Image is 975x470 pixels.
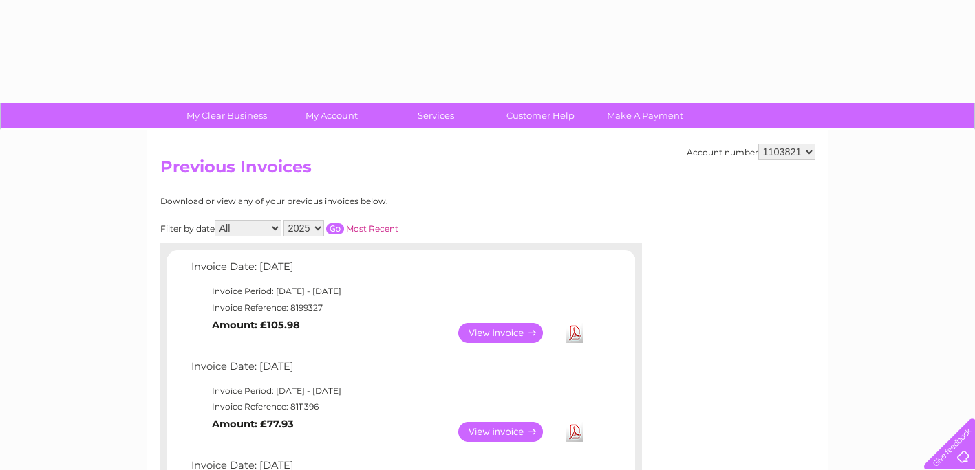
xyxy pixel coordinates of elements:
[212,418,294,430] b: Amount: £77.93
[188,399,590,415] td: Invoice Reference: 8111396
[188,258,590,283] td: Invoice Date: [DATE]
[188,283,590,300] td: Invoice Period: [DATE] - [DATE]
[566,323,583,343] a: Download
[458,323,559,343] a: View
[188,383,590,399] td: Invoice Period: [DATE] - [DATE]
[188,357,590,383] td: Invoice Date: [DATE]
[346,223,398,234] a: Most Recent
[566,422,583,442] a: Download
[170,103,283,128] a: My Clear Business
[687,144,815,160] div: Account number
[484,103,597,128] a: Customer Help
[275,103,388,128] a: My Account
[458,422,559,442] a: View
[188,300,590,316] td: Invoice Reference: 8199327
[379,103,493,128] a: Services
[160,197,522,206] div: Download or view any of your previous invoices below.
[212,319,300,331] b: Amount: £105.98
[160,220,522,236] div: Filter by date
[160,157,815,183] h2: Previous Invoices
[588,103,702,128] a: Make A Payment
